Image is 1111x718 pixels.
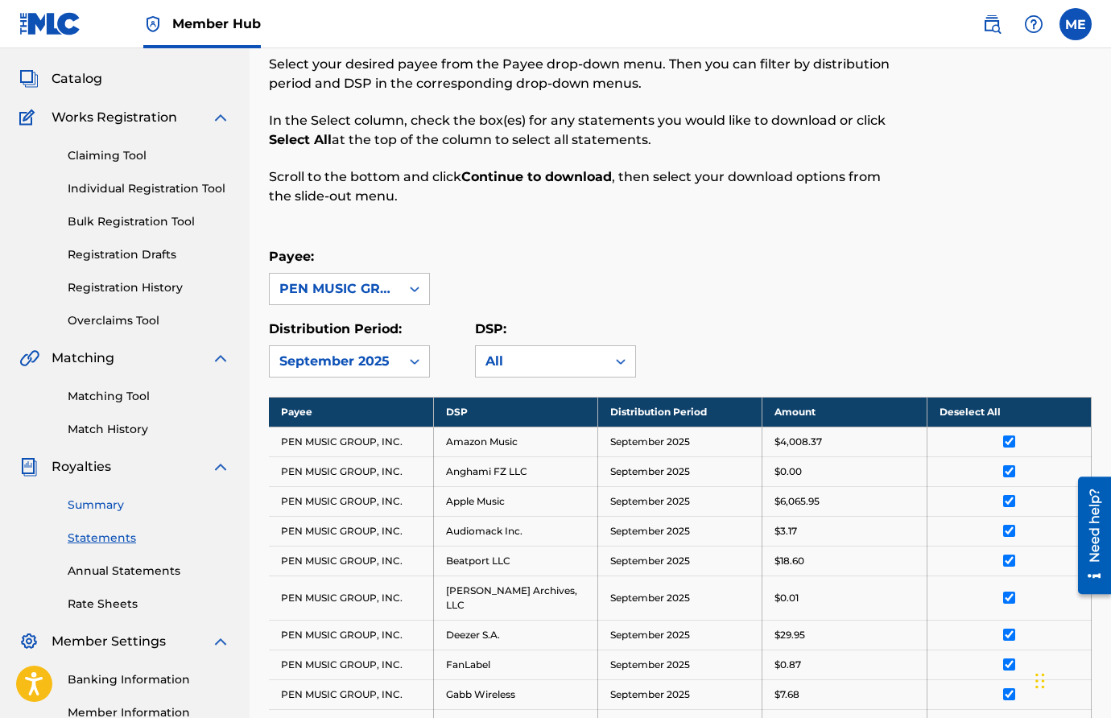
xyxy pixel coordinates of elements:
td: PEN MUSIC GROUP, INC. [269,486,433,516]
div: All [485,352,597,371]
td: PEN MUSIC GROUP, INC. [269,546,433,576]
img: help [1024,14,1043,34]
th: Distribution Period [598,397,762,427]
a: Statements [68,530,230,547]
p: Select your desired payee from the Payee drop-down menu. Then you can filter by distribution peri... [269,55,902,93]
a: Bulk Registration Tool [68,213,230,230]
td: September 2025 [598,679,762,709]
th: DSP [433,397,597,427]
div: PEN MUSIC GROUP, INC. [279,279,390,299]
div: Drag [1035,657,1045,705]
a: Individual Registration Tool [68,180,230,197]
img: expand [211,108,230,127]
td: [PERSON_NAME] Archives, LLC [433,576,597,620]
iframe: Chat Widget [1030,641,1111,718]
td: Amazon Music [433,427,597,456]
a: Overclaims Tool [68,312,230,329]
p: Scroll to the bottom and click , then select your download options from the slide-out menu. [269,167,902,206]
a: Rate Sheets [68,596,230,613]
img: expand [211,457,230,477]
img: Top Rightsholder [143,14,163,34]
td: September 2025 [598,620,762,650]
div: September 2025 [279,352,390,371]
div: User Menu [1059,8,1092,40]
td: Beatport LLC [433,546,597,576]
p: $29.95 [774,628,805,642]
th: Deselect All [927,397,1091,427]
div: Help [1018,8,1050,40]
span: Royalties [52,457,111,477]
img: Works Registration [19,108,40,127]
td: September 2025 [598,456,762,486]
iframe: Resource Center [1066,470,1111,600]
td: September 2025 [598,516,762,546]
label: Payee: [269,249,314,264]
a: Registration History [68,279,230,296]
img: Member Settings [19,632,39,651]
span: Works Registration [52,108,177,127]
strong: Continue to download [461,169,612,184]
span: Catalog [52,69,102,89]
td: PEN MUSIC GROUP, INC. [269,576,433,620]
label: Distribution Period: [269,321,402,336]
td: Apple Music [433,486,597,516]
th: Payee [269,397,433,427]
td: September 2025 [598,546,762,576]
span: Member Settings [52,632,166,651]
p: $0.00 [774,464,802,479]
a: CatalogCatalog [19,69,102,89]
td: September 2025 [598,427,762,456]
img: MLC Logo [19,12,81,35]
img: expand [211,349,230,368]
p: $0.01 [774,591,799,605]
td: September 2025 [598,576,762,620]
a: Match History [68,421,230,438]
td: September 2025 [598,486,762,516]
a: Claiming Tool [68,147,230,164]
td: FanLabel [433,650,597,679]
a: Banking Information [68,671,230,688]
img: Royalties [19,457,39,477]
p: $3.17 [774,524,797,538]
td: Anghami FZ LLC [433,456,597,486]
p: $6,065.95 [774,494,820,509]
p: $7.68 [774,687,799,702]
th: Amount [762,397,927,427]
p: In the Select column, check the box(es) for any statements you would like to download or click at... [269,111,902,150]
td: Deezer S.A. [433,620,597,650]
img: expand [211,632,230,651]
label: DSP: [475,321,506,336]
a: Summary [68,497,230,514]
img: search [982,14,1002,34]
span: Member Hub [172,14,261,33]
td: PEN MUSIC GROUP, INC. [269,620,433,650]
td: Audiomack Inc. [433,516,597,546]
td: PEN MUSIC GROUP, INC. [269,679,433,709]
p: $0.87 [774,658,801,672]
a: Public Search [976,8,1008,40]
td: PEN MUSIC GROUP, INC. [269,516,433,546]
a: SummarySummary [19,31,117,50]
a: Matching Tool [68,388,230,405]
p: $18.60 [774,554,804,568]
td: September 2025 [598,650,762,679]
td: PEN MUSIC GROUP, INC. [269,427,433,456]
img: Matching [19,349,39,368]
td: PEN MUSIC GROUP, INC. [269,456,433,486]
p: $4,008.37 [774,435,822,449]
strong: Select All [269,132,332,147]
td: PEN MUSIC GROUP, INC. [269,650,433,679]
td: Gabb Wireless [433,679,597,709]
img: Catalog [19,69,39,89]
a: Annual Statements [68,563,230,580]
a: Registration Drafts [68,246,230,263]
span: Matching [52,349,114,368]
